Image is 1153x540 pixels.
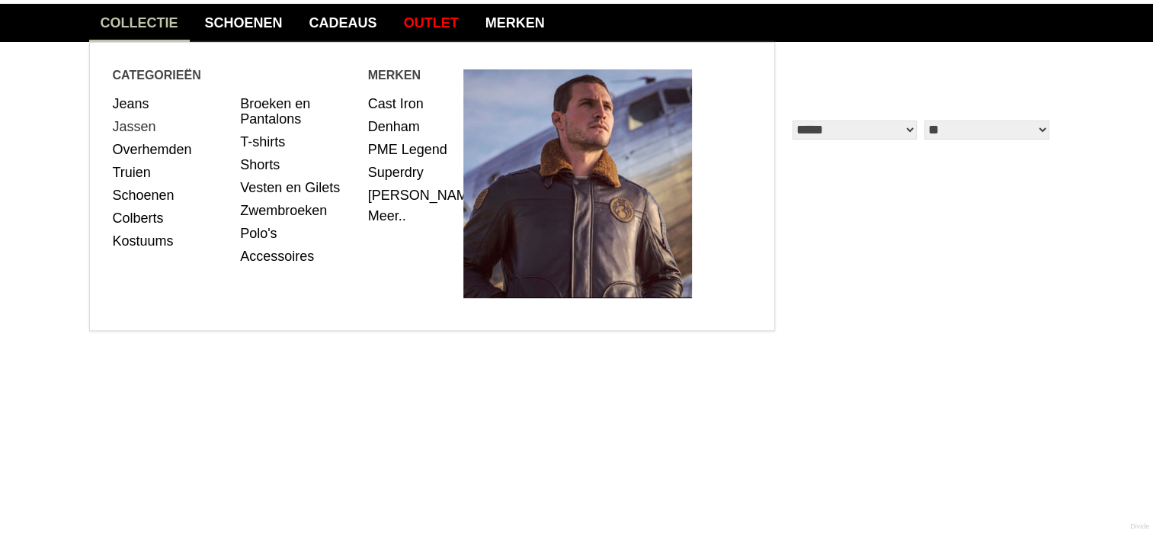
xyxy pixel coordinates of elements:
[240,222,357,245] a: Polo's
[113,207,229,230] a: Colberts
[194,4,294,42] a: Schoenen
[89,4,190,42] a: collectie
[298,4,389,42] a: Cadeaus
[240,245,357,268] a: Accessoires
[240,153,357,176] a: Shorts
[474,4,556,42] a: Merken
[113,138,229,161] a: Overhemden
[113,66,368,85] span: Categorieën
[368,138,453,161] a: PME Legend
[113,184,229,207] a: Schoenen
[240,92,357,130] a: Broeken en Pantalons
[368,66,464,85] span: Merken
[392,4,470,42] a: Outlet
[368,161,453,184] a: Superdry
[113,115,229,138] a: Jassen
[368,115,453,138] a: Denham
[240,199,357,222] a: Zwembroeken
[368,208,406,223] a: Meer..
[113,92,229,115] a: Jeans
[368,92,453,115] a: Cast Iron
[113,230,229,252] a: Kostuums
[240,176,357,199] a: Vesten en Gilets
[368,184,453,207] a: [PERSON_NAME]
[463,69,692,298] img: Heren
[240,130,357,153] a: T-shirts
[1130,517,1149,536] a: Divide
[113,161,229,184] a: Truien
